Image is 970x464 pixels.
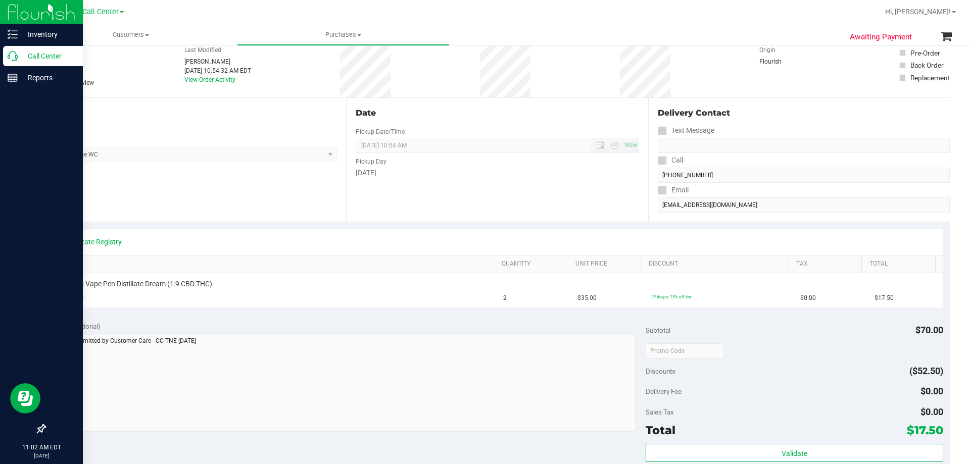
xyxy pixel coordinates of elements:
span: Purchases [237,30,449,39]
div: Flourish [759,57,810,66]
label: Origin [759,45,775,55]
span: 75dvape: 75% off line [652,294,692,299]
span: Subtotal [646,326,670,334]
inline-svg: Inventory [8,29,18,39]
span: $70.00 [915,325,943,335]
span: $17.50 [875,293,894,303]
label: Email [658,183,689,197]
input: Promo Code [646,343,724,358]
a: View Order Activity [184,76,235,83]
span: Hi, [PERSON_NAME]! [885,8,951,16]
div: Location [44,107,337,119]
a: Purchases [237,24,450,45]
input: Format: (999) 999-9999 [658,138,950,153]
span: SW 0.3g Vape Pen Distillate Dream (1:9 CBD:THC) [58,279,212,289]
label: Call [658,153,683,168]
a: Quantity [502,260,563,268]
label: Last Modified [184,45,221,55]
span: Sales Tax [646,408,674,416]
inline-svg: Call Center [8,51,18,61]
span: $0.00 [920,406,943,417]
div: Replacement [910,73,949,83]
div: [DATE] 10:54:32 AM EDT [184,66,251,75]
a: SKU [60,260,490,268]
iframe: Resource center [10,383,40,414]
span: Discounts [646,362,675,380]
input: Format: (999) 999-9999 [658,168,950,183]
span: ($52.50) [909,366,943,376]
span: $0.00 [920,386,943,396]
div: Pre-Order [910,48,940,58]
a: View State Registry [61,237,122,247]
a: Discount [649,260,784,268]
label: Pickup Day [356,157,386,166]
span: Awaiting Payment [850,31,912,43]
label: Pickup Date/Time [356,127,405,136]
p: Inventory [18,28,78,40]
div: [DATE] [356,168,639,178]
p: Reports [18,72,78,84]
p: [DATE] [5,452,78,459]
span: Call Center [82,8,119,16]
span: Delivery Fee [646,387,682,395]
p: Call Center [18,50,78,62]
div: Delivery Contact [658,107,950,119]
p: 11:02 AM EDT [5,443,78,452]
button: Validate [646,444,943,462]
a: Customers [24,24,237,45]
span: Validate [782,449,807,457]
a: Tax [796,260,858,268]
label: Text Message [658,123,714,138]
span: $0.00 [800,293,816,303]
div: [PERSON_NAME] [184,57,251,66]
span: $17.50 [907,423,943,437]
span: $35.00 [577,293,597,303]
span: 2 [503,293,507,303]
inline-svg: Reports [8,73,18,83]
div: Back Order [910,60,944,70]
span: Total [646,423,675,437]
div: Date [356,107,639,119]
a: Total [869,260,931,268]
a: Unit Price [575,260,637,268]
span: Customers [24,30,237,39]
